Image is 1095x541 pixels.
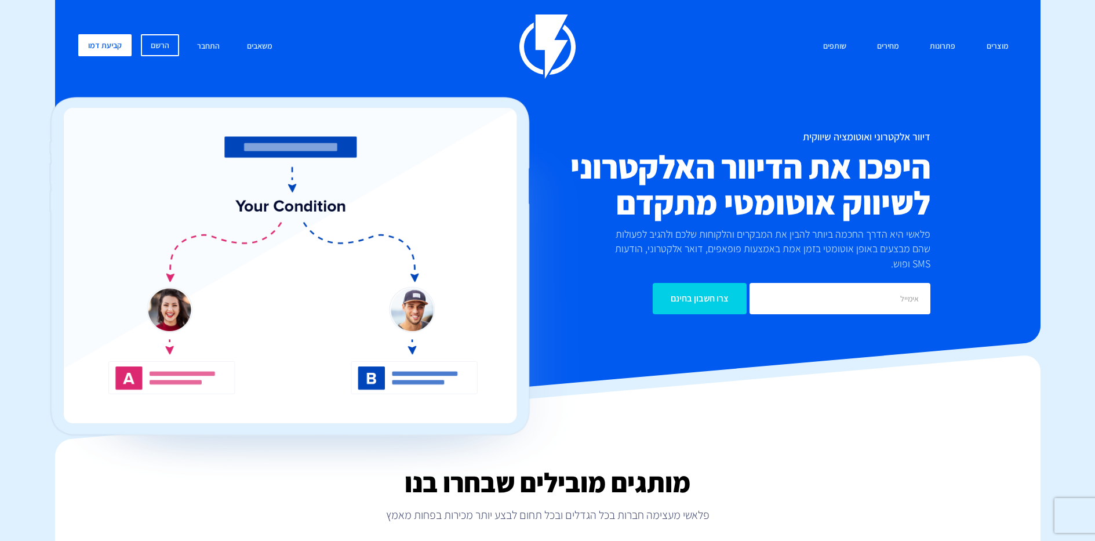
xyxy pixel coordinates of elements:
[653,283,747,314] input: צרו חשבון בחינם
[55,507,1041,523] p: פלאשי מעצימה חברות בכל הגדלים ובכל תחום לבצע יותר מכירות בפחות מאמץ
[750,283,930,314] input: אימייל
[188,34,228,59] a: התחבר
[238,34,281,59] a: משאבים
[814,34,855,59] a: שותפים
[55,468,1041,498] h2: מותגים מובילים שבחרו בנו
[978,34,1017,59] a: מוצרים
[478,148,930,221] h2: היפכו את הדיוור האלקטרוני לשיווק אוטומטי מתקדם
[595,227,930,271] p: פלאשי היא הדרך החכמה ביותר להבין את המבקרים והלקוחות שלכם ולהגיב לפעולות שהם מבצעים באופן אוטומטי...
[921,34,964,59] a: פתרונות
[868,34,908,59] a: מחירים
[478,131,930,143] h1: דיוור אלקטרוני ואוטומציה שיווקית
[141,34,179,56] a: הרשם
[78,34,132,56] a: קביעת דמו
